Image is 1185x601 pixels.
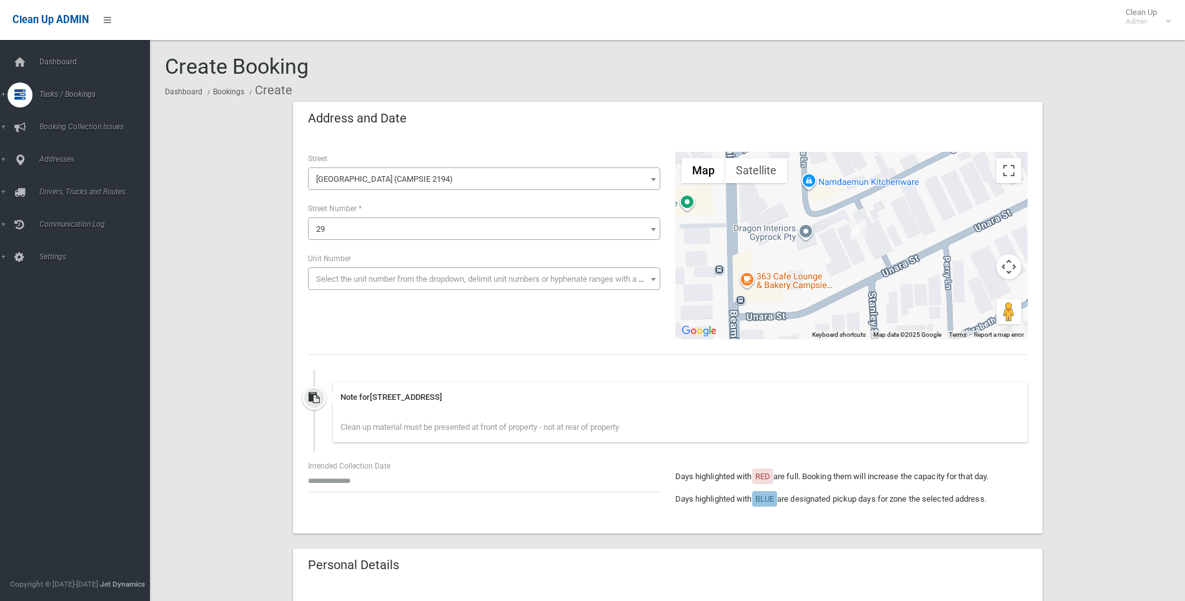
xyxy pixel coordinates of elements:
[873,331,941,338] span: Map data ©2025 Google
[308,217,660,240] span: 29
[36,90,159,99] span: Tasks / Bookings
[974,331,1024,338] a: Report a map error
[340,390,1020,405] div: Note for
[36,187,159,196] span: Drivers, Trucks and Routes
[36,155,159,164] span: Addresses
[1126,17,1157,26] small: Admin
[996,158,1021,183] button: Toggle fullscreen view
[812,330,866,339] button: Keyboard shortcuts
[293,106,422,131] header: Address and Date
[10,580,98,589] span: Copyright © [DATE]-[DATE]
[340,422,619,432] span: Clean up material must be presented at front of property - not at rear of property
[996,254,1021,279] button: Map camera controls
[308,167,660,190] span: Unara Street (CAMPSIE 2194)
[678,323,720,339] a: Open this area in Google Maps (opens a new window)
[311,171,657,188] span: Unara Street (CAMPSIE 2194)
[36,57,159,66] span: Dashboard
[996,299,1021,324] button: Drag Pegman onto the map to open Street View
[36,252,159,261] span: Settings
[293,553,414,577] header: Personal Details
[370,392,442,402] span: [STREET_ADDRESS]
[12,14,89,26] span: Clean Up ADMIN
[316,274,665,284] span: Select the unit number from the dropdown, delimit unit numbers or hyphenate ranges with a comma
[755,494,774,504] span: BLUE
[316,224,325,234] span: 29
[165,54,309,79] span: Create Booking
[311,221,657,238] span: 29
[851,220,866,241] div: 29 Unara Street, CAMPSIE NSW 2194
[246,79,292,102] li: Create
[678,323,720,339] img: Google
[675,469,1028,484] p: Days highlighted with are full. Booking them will increase the capacity for that day.
[1119,7,1169,26] span: Clean Up
[755,472,770,481] span: RED
[213,87,244,96] a: Bookings
[36,122,159,131] span: Booking Collection Issues
[675,492,1028,507] p: Days highlighted with are designated pickup days for zone the selected address.
[100,580,145,589] strong: Jet Dynamics
[682,158,725,183] button: Show street map
[36,220,159,229] span: Communication Log
[165,87,202,96] a: Dashboard
[949,331,966,338] a: Terms (opens in new tab)
[725,158,787,183] button: Show satellite imagery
